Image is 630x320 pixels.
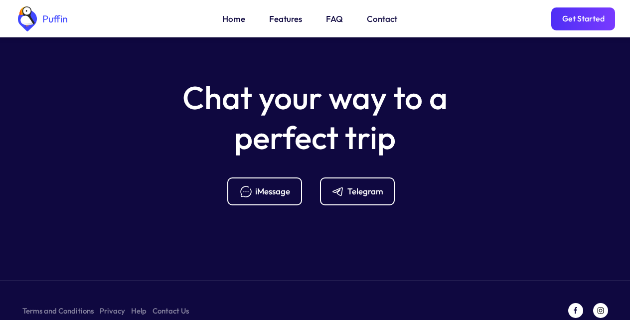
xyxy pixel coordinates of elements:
[153,305,189,317] a: Contact Us
[347,186,383,197] div: Telegram
[320,177,403,205] a: Telegram
[15,6,68,31] a: home
[165,78,465,158] h5: Chat your way to a perfect trip
[100,305,125,317] a: Privacy
[269,12,302,25] a: Features
[227,177,310,205] a: iMessage
[255,186,290,197] div: iMessage
[131,305,147,317] a: Help
[326,12,343,25] a: FAQ
[40,14,68,24] div: Puffin
[551,7,615,30] a: Get Started
[22,305,94,317] a: Terms and Conditions
[367,12,397,25] a: Contact
[222,12,245,25] a: Home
